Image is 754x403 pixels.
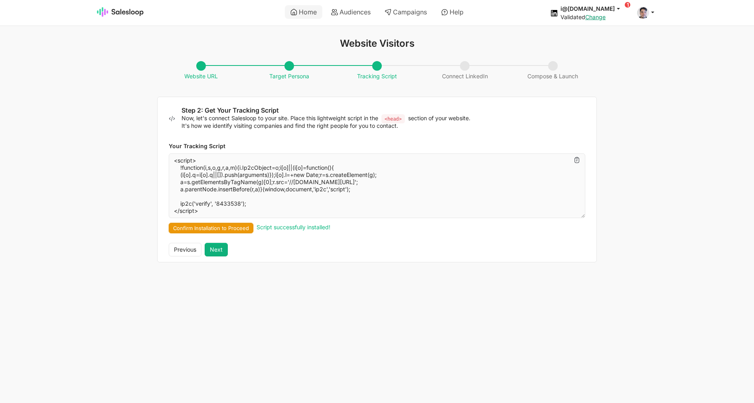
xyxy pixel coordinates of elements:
[169,223,253,233] button: Confirm Installation to Proceed
[169,143,225,149] strong: Your Tracking Script
[326,5,376,19] a: Audiences
[285,5,322,19] a: Home
[180,62,222,80] span: Website URL
[436,5,469,19] a: Help
[97,7,144,17] img: Salesloop
[561,14,628,21] div: Validated
[585,14,606,20] a: Change
[157,38,597,49] h1: Website Visitors
[205,243,228,256] button: Next
[381,114,405,124] code: <head>
[561,5,628,12] button: i@[DOMAIN_NAME]
[523,62,582,80] span: Compose & Launch
[379,5,432,19] a: Campaigns
[438,62,492,80] span: Connect LinkedIn
[257,224,330,230] span: Script successfully installed!
[182,107,585,115] h2: Step 2: Get Your Tracking Script
[353,62,401,80] span: Tracking Script
[169,243,201,256] button: Previous
[182,115,585,129] p: Now, let's connect Salesloop to your site. Place this lightweight script in the section of your w...
[265,62,313,80] span: Target Persona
